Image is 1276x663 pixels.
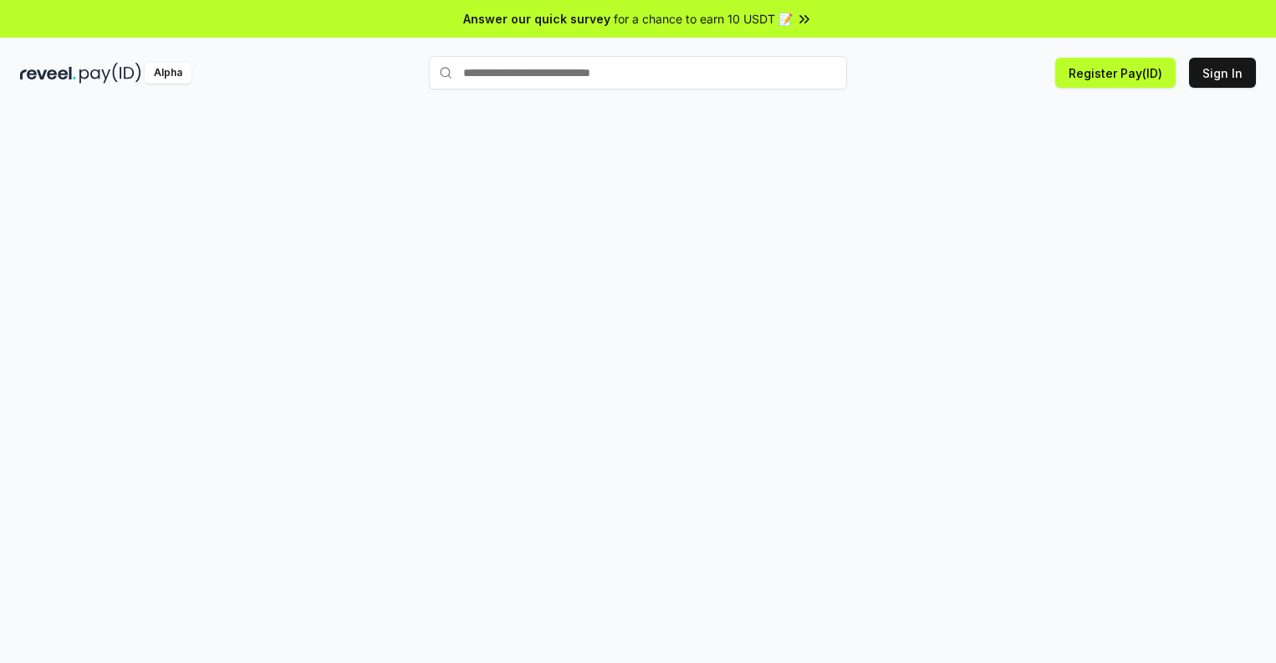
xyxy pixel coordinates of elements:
[614,10,793,28] span: for a chance to earn 10 USDT 📝
[20,63,76,84] img: reveel_dark
[1055,58,1176,88] button: Register Pay(ID)
[463,10,610,28] span: Answer our quick survey
[145,63,191,84] div: Alpha
[79,63,141,84] img: pay_id
[1189,58,1256,88] button: Sign In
